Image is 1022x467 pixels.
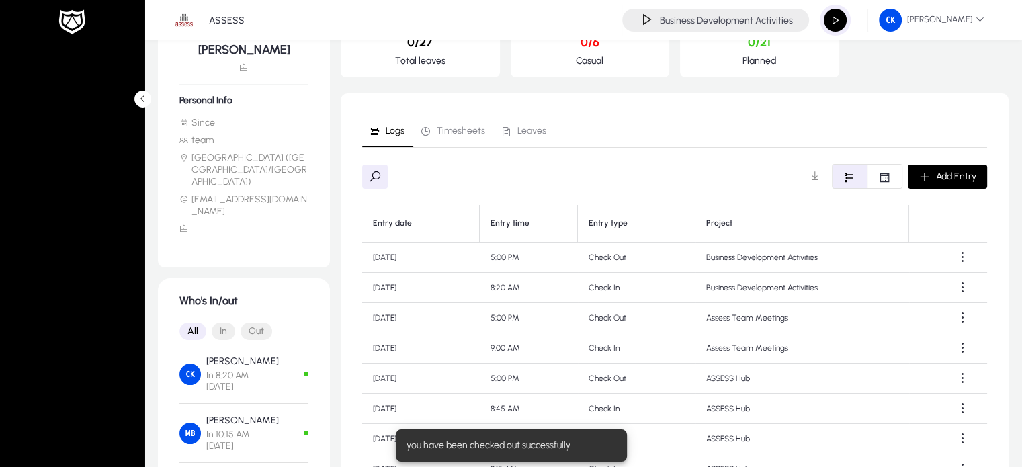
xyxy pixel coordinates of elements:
[437,126,485,136] span: Timesheets
[578,243,695,273] td: Check Out
[908,165,987,189] button: Add Entry
[578,303,695,333] td: Check Out
[480,205,578,243] th: Entry time
[179,95,308,106] h6: Personal Info
[179,364,201,385] img: Carine Khajatourian
[494,115,555,147] a: Leaves
[578,424,695,454] td: Check Out
[691,55,828,67] p: Planned
[706,218,732,228] div: Project
[396,429,622,462] div: you have been checked out successfully
[206,429,279,452] span: In 10:15 AM [DATE]
[936,171,976,182] span: Add Entry
[868,8,995,32] button: [PERSON_NAME]
[480,273,578,303] td: 8:20 AM
[171,7,197,33] img: 1.png
[179,134,308,146] li: team
[695,424,909,454] td: ASSESS Hub
[209,15,245,26] p: ASSESS
[373,218,412,228] div: Entry date
[589,218,684,228] div: Entry type
[362,303,480,333] td: [DATE]
[413,115,494,147] a: Timesheets
[578,333,695,364] td: Check In
[373,218,468,228] div: Entry date
[578,394,695,424] td: Check In
[480,243,578,273] td: 5:00 PM
[706,218,898,228] div: Project
[386,126,404,136] span: Logs
[879,9,902,32] img: 41.png
[695,394,909,424] td: ASSESS Hub
[351,35,489,50] p: 0/27
[480,333,578,364] td: 9:00 AM
[695,333,909,364] td: Assess Team Meetings
[362,424,480,454] td: [DATE]
[179,318,308,345] mat-button-toggle-group: Font Style
[179,194,308,218] li: [EMAIL_ADDRESS][DOMAIN_NAME]
[179,423,201,444] img: Mahmoud Bashandy
[517,126,546,136] span: Leaves
[212,323,235,340] button: In
[480,303,578,333] td: 5:00 PM
[179,152,308,188] li: [GEOGRAPHIC_DATA] ([GEOGRAPHIC_DATA]/[GEOGRAPHIC_DATA])
[351,55,489,67] p: Total leaves
[362,115,413,147] a: Logs
[521,35,659,50] p: 0/6
[521,55,659,67] p: Casual
[832,164,902,189] mat-button-toggle-group: Font Style
[589,218,628,228] div: Entry type
[362,364,480,394] td: [DATE]
[179,323,206,340] button: All
[480,364,578,394] td: 5:00 PM
[660,15,793,26] h4: Business Development Activities
[362,243,480,273] td: [DATE]
[578,364,695,394] td: Check Out
[695,243,909,273] td: Business Development Activities
[241,323,272,340] button: Out
[206,355,279,367] p: [PERSON_NAME]
[362,394,480,424] td: [DATE]
[179,294,308,307] h1: Who's In/out
[179,42,308,57] h5: [PERSON_NAME]
[695,364,909,394] td: ASSESS Hub
[206,370,279,392] span: In 8:20 AM [DATE]
[206,415,279,426] p: [PERSON_NAME]
[879,9,984,32] span: [PERSON_NAME]
[362,273,480,303] td: [DATE]
[480,394,578,424] td: 8:45 AM
[578,273,695,303] td: Check In
[362,333,480,364] td: [DATE]
[695,273,909,303] td: Business Development Activities
[691,35,828,50] p: 0/21
[695,303,909,333] td: Assess Team Meetings
[179,117,308,129] li: Since
[55,8,89,36] img: white-logo.png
